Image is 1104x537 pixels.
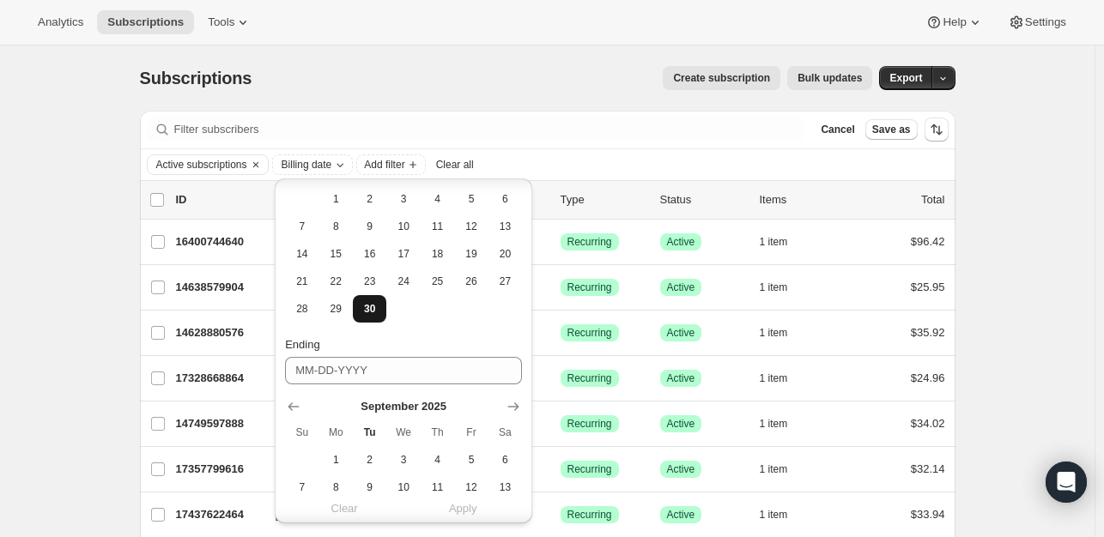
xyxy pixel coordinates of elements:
span: Add filter [364,158,404,172]
button: 1 item [760,503,807,527]
span: 21 [292,275,312,288]
button: 1 item [760,230,807,254]
button: Analytics [27,10,94,34]
button: Tuesday September 2 2025 [353,446,386,474]
button: Tuesday September 9 2025 [353,213,386,240]
div: Open Intercom Messenger [1046,462,1087,503]
div: Items [760,191,846,208]
span: Active subscriptions [156,158,247,172]
button: 1 item [760,412,807,436]
button: Billing date [273,155,353,174]
span: $33.94 [911,508,945,521]
span: 22 [326,275,346,288]
button: Saturday September 6 2025 [488,446,522,474]
button: Tools [197,10,262,34]
span: Clear all [436,158,474,172]
button: Saturday September 13 2025 [488,213,522,240]
span: Save as [872,123,911,136]
p: 17328668864 [176,370,262,387]
span: Th [428,425,447,439]
button: Bulk updates [787,66,872,90]
button: Saturday September 27 2025 [488,268,522,295]
span: 1 item [760,235,788,249]
span: 5 [461,192,481,206]
span: 24 [393,275,413,288]
button: Wednesday September 17 2025 [386,240,420,268]
button: Export [879,66,932,90]
span: Recurring [567,235,612,249]
span: Su [292,425,312,439]
button: Show next month, October 2025 [501,395,525,419]
span: 1 item [760,417,788,431]
button: Friday September 26 2025 [454,268,488,295]
span: 16 [360,247,379,261]
button: Monday September 1 2025 [319,446,353,474]
p: 14628880576 [176,324,262,341]
input: Filter subscribers [174,118,804,142]
th: Friday [454,419,488,446]
button: Tuesday September 23 2025 [353,268,386,295]
button: Tuesday September 9 2025 [353,474,386,501]
button: Clear [247,155,264,174]
p: 17437622464 [176,506,262,523]
button: Wednesday September 24 2025 [386,268,420,295]
span: 19 [461,247,481,261]
span: 11 [428,220,447,233]
p: ID [176,191,262,208]
span: 30 [360,302,379,316]
button: Today Tuesday September 30 2025 [353,295,386,323]
button: Wednesday September 3 2025 [386,446,420,474]
p: 14638579904 [176,279,262,296]
span: 28 [292,302,312,316]
span: Active [667,281,695,294]
span: 8 [326,220,346,233]
button: Thursday September 4 2025 [421,185,454,213]
span: Active [667,371,695,385]
button: 1 item [760,275,807,299]
button: Friday September 5 2025 [454,185,488,213]
span: Active [667,235,695,249]
span: 1 item [760,462,788,476]
div: 14638579904[PERSON_NAME][DATE]SuccessRecurringSuccessActive1 item$25.95 [176,275,945,299]
span: $35.92 [911,326,945,339]
span: $24.96 [911,371,945,384]
div: 16400744640[PERSON_NAME][DATE]SuccessRecurringSuccessActive1 item$96.42 [176,230,945,254]
button: Sunday September 7 2025 [285,213,318,240]
span: 20 [495,247,515,261]
span: 6 [495,453,515,467]
span: 12 [461,480,481,494]
button: Thursday September 25 2025 [421,268,454,295]
button: Monday September 15 2025 [319,240,353,268]
span: $34.02 [911,417,945,430]
p: Status [660,191,746,208]
span: Recurring [567,417,612,431]
button: Add filter [356,154,425,175]
p: 17357799616 [176,461,262,478]
span: 3 [393,192,413,206]
th: Thursday [421,419,454,446]
button: Thursday September 11 2025 [421,213,454,240]
button: Saturday September 20 2025 [488,240,522,268]
button: Sunday September 7 2025 [285,474,318,501]
button: Cancel [814,119,861,140]
span: 13 [495,480,515,494]
th: Tuesday [353,419,386,446]
span: Recurring [567,281,612,294]
span: 1 [326,453,346,467]
span: 29 [326,302,346,316]
button: Friday September 12 2025 [454,474,488,501]
span: Recurring [567,371,612,385]
span: Recurring [567,326,612,340]
span: Subscriptions [140,69,252,87]
span: Subscriptions [107,15,184,29]
div: IDCustomerBilling DateTypeStatusItemsTotal [176,191,945,208]
span: Active [667,326,695,340]
button: Wednesday September 3 2025 [386,185,420,213]
span: Analytics [38,15,83,29]
div: 17437622464[PERSON_NAME][DATE]SuccessRecurringSuccessActive1 item$33.94 [176,503,945,527]
span: Export [889,71,922,85]
button: Thursday September 11 2025 [421,474,454,501]
span: $32.14 [911,462,945,475]
span: Recurring [567,462,612,476]
input: MM-DD-YYYY [285,357,522,384]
